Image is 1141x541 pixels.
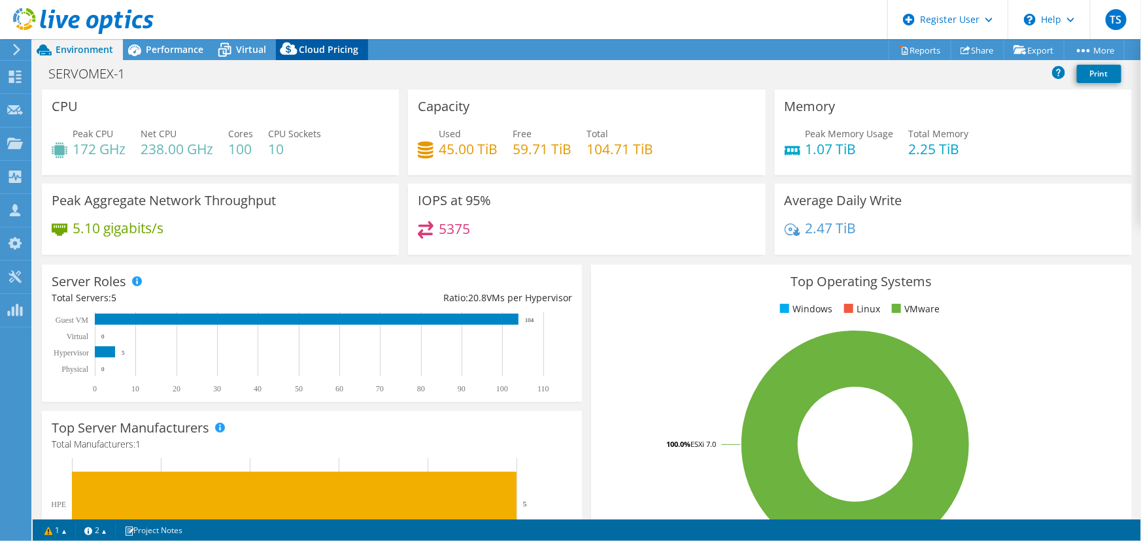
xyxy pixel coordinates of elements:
[335,384,343,393] text: 60
[51,500,66,509] text: HPE
[67,332,89,341] text: Virtual
[35,522,76,538] a: 1
[75,522,116,538] a: 2
[56,316,88,325] text: Guest VM
[61,365,88,374] text: Physical
[73,221,163,235] h4: 5.10 gigabits/s
[468,291,486,304] span: 20.8
[889,40,951,60] a: Reports
[54,348,89,357] text: Hypervisor
[131,384,139,393] text: 10
[101,333,105,340] text: 0
[228,127,253,140] span: Cores
[228,142,253,156] h4: 100
[513,142,571,156] h4: 59.71 TiB
[52,193,276,208] h3: Peak Aggregate Network Throughput
[236,43,266,56] span: Virtual
[173,384,180,393] text: 20
[909,142,969,156] h4: 2.25 TiB
[1106,9,1127,30] span: TS
[135,438,141,450] span: 1
[601,274,1121,289] h3: Top Operating Systems
[587,127,608,140] span: Total
[73,142,126,156] h4: 172 GHz
[439,142,498,156] h4: 45.00 TiB
[1004,40,1064,60] a: Export
[587,142,653,156] h4: 104.71 TiB
[213,384,221,393] text: 30
[146,43,203,56] span: Performance
[73,127,113,140] span: Peak CPU
[122,350,125,356] text: 5
[523,500,527,508] text: 5
[496,384,508,393] text: 100
[777,302,832,316] li: Windows
[1077,65,1121,83] a: Print
[458,384,466,393] text: 90
[439,221,470,236] h4: 5375
[141,142,213,156] h4: 238.00 GHz
[785,193,902,208] h3: Average Daily Write
[439,127,461,140] span: Used
[115,522,192,538] a: Project Notes
[785,99,836,114] h3: Memory
[52,291,312,305] div: Total Servers:
[93,384,97,393] text: 0
[111,291,116,304] span: 5
[417,384,425,393] text: 80
[52,421,209,435] h3: Top Server Manufacturers
[537,384,549,393] text: 110
[909,127,969,140] span: Total Memory
[254,384,262,393] text: 40
[376,384,384,393] text: 70
[141,127,177,140] span: Net CPU
[43,67,145,81] h1: SERVOMEX-1
[806,127,894,140] span: Peak Memory Usage
[418,193,491,208] h3: IOPS at 95%
[52,99,78,114] h3: CPU
[513,127,532,140] span: Free
[806,221,857,235] h4: 2.47 TiB
[418,99,469,114] h3: Capacity
[299,43,358,56] span: Cloud Pricing
[690,439,716,449] tspan: ESXi 7.0
[525,317,534,323] text: 104
[52,437,572,451] h4: Total Manufacturers:
[806,142,894,156] h4: 1.07 TiB
[295,384,303,393] text: 50
[666,439,690,449] tspan: 100.0%
[889,302,940,316] li: VMware
[101,366,105,372] text: 0
[52,274,126,289] h3: Server Roles
[268,142,321,156] h4: 10
[1064,40,1125,60] a: More
[268,127,321,140] span: CPU Sockets
[841,302,880,316] li: Linux
[56,43,113,56] span: Environment
[312,291,572,305] div: Ratio: VMs per Hypervisor
[951,40,1004,60] a: Share
[1024,14,1036,25] svg: \n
